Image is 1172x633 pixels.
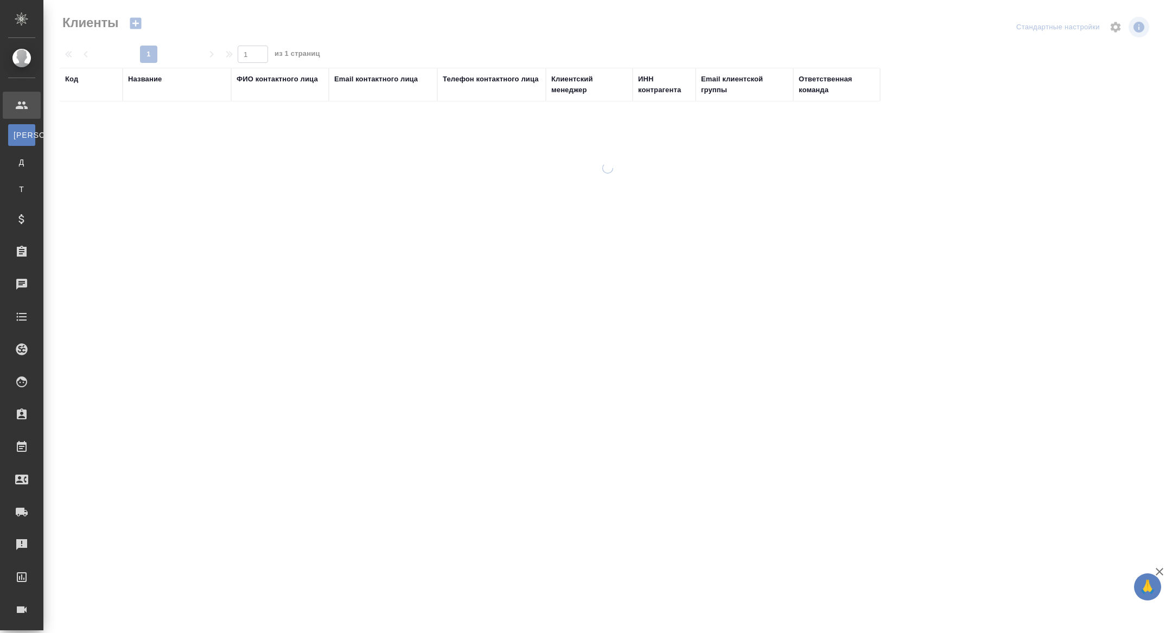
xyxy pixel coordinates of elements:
[8,151,35,173] a: Д
[701,74,788,95] div: Email клиентской группы
[799,74,875,95] div: Ответственная команда
[14,157,30,168] span: Д
[443,74,539,85] div: Телефон контактного лица
[551,74,627,95] div: Клиентский менеджер
[14,184,30,195] span: Т
[65,74,78,85] div: Код
[334,74,418,85] div: Email контактного лица
[1138,576,1157,598] span: 🙏
[8,124,35,146] a: [PERSON_NAME]
[8,178,35,200] a: Т
[237,74,318,85] div: ФИО контактного лица
[638,74,690,95] div: ИНН контрагента
[14,130,30,140] span: [PERSON_NAME]
[128,74,162,85] div: Название
[1134,573,1161,600] button: 🙏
